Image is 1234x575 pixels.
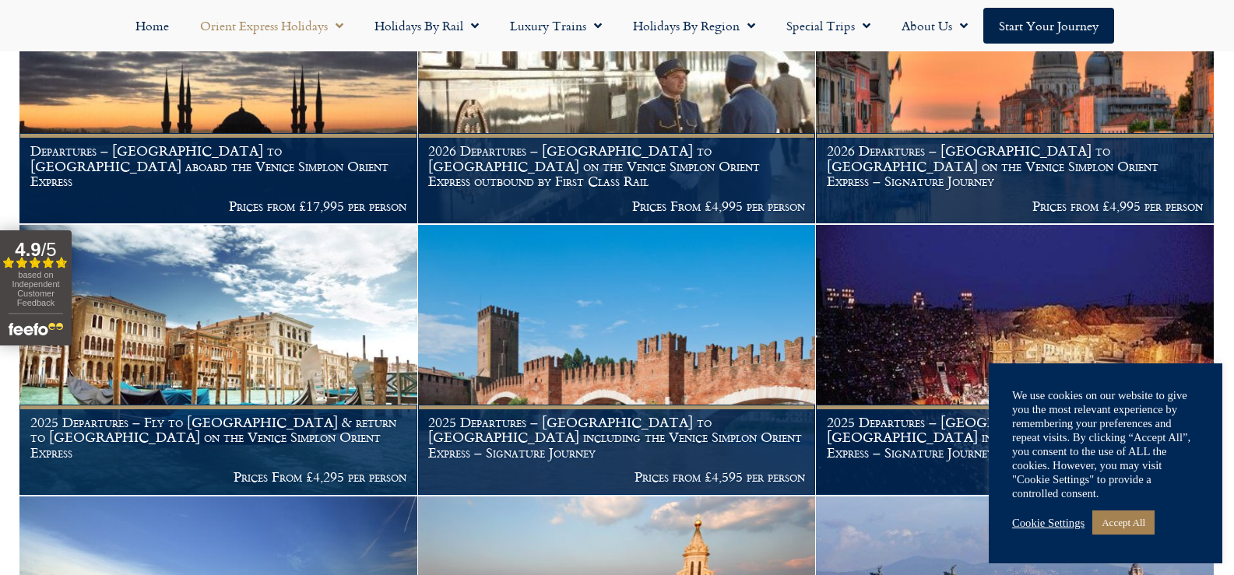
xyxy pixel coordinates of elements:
[428,143,805,189] h1: 2026 Departures – [GEOGRAPHIC_DATA] to [GEOGRAPHIC_DATA] on the Venice Simplon Orient Express out...
[120,8,185,44] a: Home
[1012,388,1199,500] div: We use cookies on our website to give you the most relevant experience by remembering your prefer...
[19,225,417,495] img: venice aboard the Orient Express
[827,415,1204,461] h1: 2025 Departures – [GEOGRAPHIC_DATA] to [GEOGRAPHIC_DATA] including the Venice Simplon Orient Expr...
[30,143,407,189] h1: Departures – [GEOGRAPHIC_DATA] to [GEOGRAPHIC_DATA] aboard the Venice Simplon Orient Express
[185,8,359,44] a: Orient Express Holidays
[1092,510,1155,535] a: Accept All
[428,469,805,485] p: Prices from £4,595 per person
[30,198,407,214] p: Prices from £17,995 per person
[428,198,805,214] p: Prices From £4,995 per person
[827,469,1204,485] p: Prices From £4,595 per person
[827,198,1204,214] p: Prices from £4,995 per person
[816,225,1215,496] a: 2025 Departures – [GEOGRAPHIC_DATA] to [GEOGRAPHIC_DATA] including the Venice Simplon Orient Expr...
[827,143,1204,189] h1: 2026 Departures – [GEOGRAPHIC_DATA] to [GEOGRAPHIC_DATA] on the Venice Simplon Orient Express – S...
[30,415,407,461] h1: 2025 Departures – Fly to [GEOGRAPHIC_DATA] & return to [GEOGRAPHIC_DATA] on the Venice Simplon Or...
[617,8,771,44] a: Holidays by Region
[983,8,1114,44] a: Start your Journey
[418,225,817,496] a: 2025 Departures – [GEOGRAPHIC_DATA] to [GEOGRAPHIC_DATA] including the Venice Simplon Orient Expr...
[771,8,886,44] a: Special Trips
[494,8,617,44] a: Luxury Trains
[359,8,494,44] a: Holidays by Rail
[30,469,407,485] p: Prices From £4,295 per person
[886,8,983,44] a: About Us
[428,415,805,461] h1: 2025 Departures – [GEOGRAPHIC_DATA] to [GEOGRAPHIC_DATA] including the Venice Simplon Orient Expr...
[19,225,418,496] a: 2025 Departures – Fly to [GEOGRAPHIC_DATA] & return to [GEOGRAPHIC_DATA] on the Venice Simplon Or...
[8,8,1226,44] nav: Menu
[1012,516,1085,530] a: Cookie Settings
